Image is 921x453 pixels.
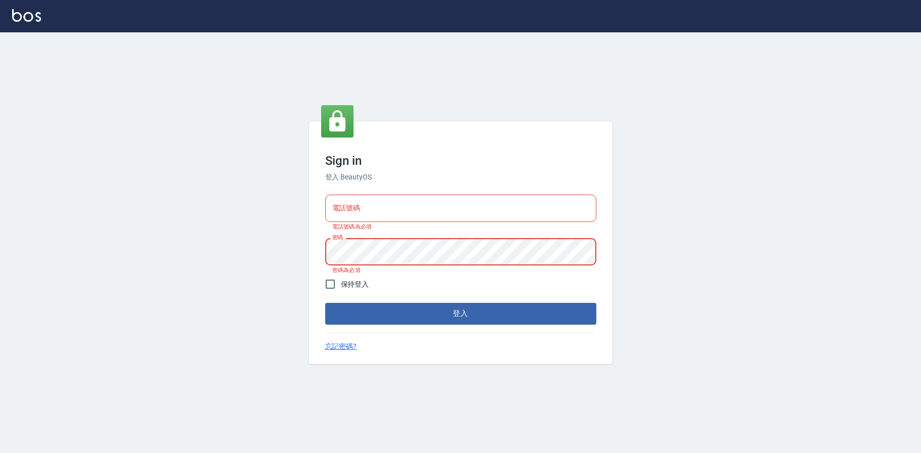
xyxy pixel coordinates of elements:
[325,172,596,183] h6: 登入 BeautyOS
[12,9,41,22] img: Logo
[341,279,369,290] span: 保持登入
[325,341,357,352] a: 忘記密碼?
[325,303,596,324] button: 登入
[332,223,589,230] p: 電話號碼為必填
[332,234,343,241] label: 密碼
[332,267,589,274] p: 密碼為必填
[325,154,596,168] h3: Sign in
